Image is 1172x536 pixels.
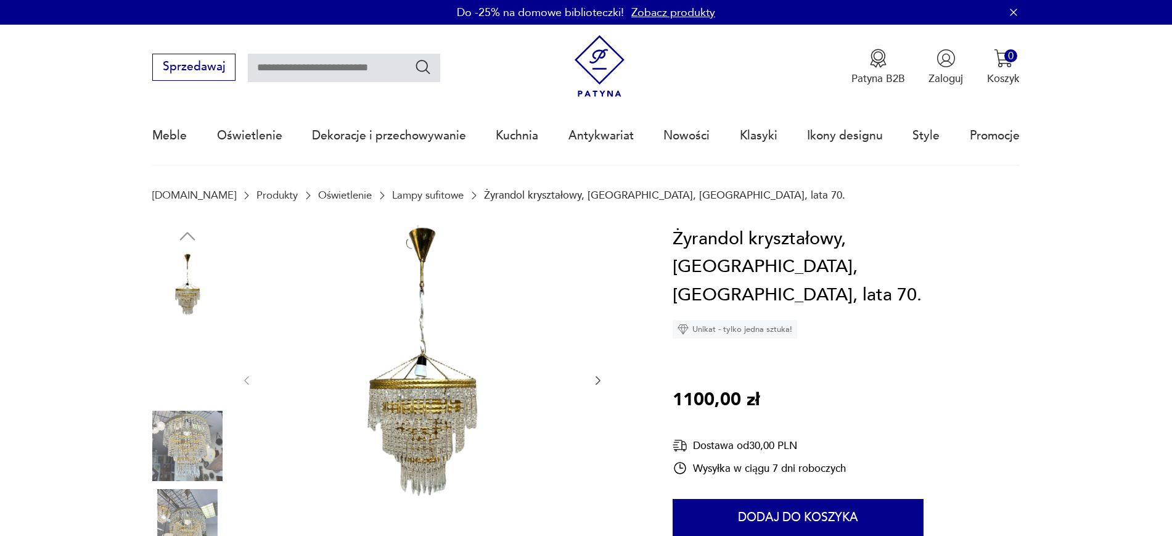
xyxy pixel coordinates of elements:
[970,107,1020,164] a: Promocje
[152,254,223,324] img: Zdjęcie produktu Żyrandol kryształowy, Železnobrodské Sklo, Czechosłowacja, lata 70.
[673,438,687,453] img: Ikona dostawy
[152,411,223,481] img: Zdjęcie produktu Żyrandol kryształowy, Železnobrodské Sklo, Czechosłowacja, lata 70.
[568,35,631,97] img: Patyna - sklep z meblami i dekoracjami vintage
[217,107,282,164] a: Oświetlenie
[152,189,236,201] a: [DOMAIN_NAME]
[256,189,298,201] a: Produkty
[268,225,576,534] img: Zdjęcie produktu Żyrandol kryształowy, Železnobrodské Sklo, Czechosłowacja, lata 70.
[869,49,888,68] img: Ikona medalu
[673,438,846,453] div: Dostawa od 30,00 PLN
[663,107,710,164] a: Nowości
[318,189,372,201] a: Oświetlenie
[152,54,236,81] button: Sprzedawaj
[312,107,466,164] a: Dekoracje i przechowywanie
[936,49,956,68] img: Ikonka użytkownika
[987,72,1020,86] p: Koszyk
[807,107,883,164] a: Ikony designu
[740,107,777,164] a: Klasyki
[928,72,963,86] p: Zaloguj
[912,107,940,164] a: Style
[987,49,1020,86] button: 0Koszyk
[496,107,538,164] a: Kuchnia
[457,5,624,20] p: Do -25% na domowe biblioteczki!
[678,324,689,335] img: Ikona diamentu
[392,189,464,201] a: Lampy sufitowe
[484,189,845,201] p: Żyrandol kryształowy, [GEOGRAPHIC_DATA], [GEOGRAPHIC_DATA], lata 70.
[152,107,187,164] a: Meble
[152,63,236,73] a: Sprzedawaj
[673,386,760,414] p: 1100,00 zł
[928,49,963,86] button: Zaloguj
[1004,49,1017,62] div: 0
[673,461,846,476] div: Wysyłka w ciągu 7 dni roboczych
[994,49,1013,68] img: Ikona koszyka
[414,58,432,76] button: Szukaj
[152,332,223,402] img: Zdjęcie produktu Żyrandol kryształowy, Železnobrodské Sklo, Czechosłowacja, lata 70.
[851,72,905,86] p: Patyna B2B
[851,49,905,86] a: Ikona medaluPatyna B2B
[568,107,634,164] a: Antykwariat
[673,499,924,536] button: Dodaj do koszyka
[631,5,715,20] a: Zobacz produkty
[673,320,797,339] div: Unikat - tylko jedna sztuka!
[851,49,905,86] button: Patyna B2B
[673,225,1020,310] h1: Żyrandol kryształowy, [GEOGRAPHIC_DATA], [GEOGRAPHIC_DATA], lata 70.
